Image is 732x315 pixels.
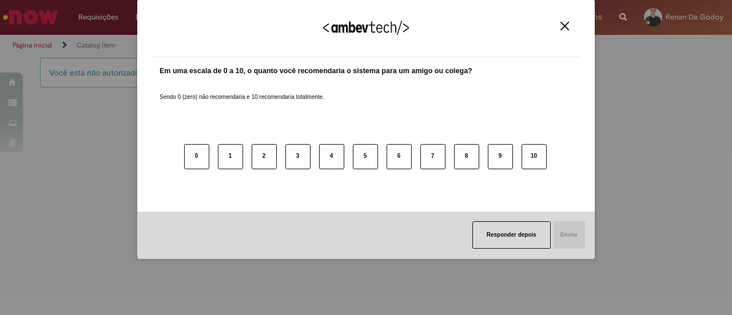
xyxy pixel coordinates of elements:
button: 10 [522,144,547,169]
button: 9 [488,144,513,169]
button: 2 [252,144,277,169]
button: 5 [353,144,378,169]
button: 7 [420,144,445,169]
img: Logo Ambevtech [323,21,409,35]
label: Em uma escala de 0 a 10, o quanto você recomendaria o sistema para um amigo ou colega? [160,66,472,77]
img: Close [560,22,569,30]
button: 3 [285,144,311,169]
button: Responder depois [472,221,551,249]
button: 8 [454,144,479,169]
button: 0 [184,144,209,169]
label: Sendo 0 (zero) não recomendaria e 10 recomendaria totalmente. [160,79,324,101]
button: 6 [387,144,412,169]
button: 1 [218,144,243,169]
button: Close [557,21,572,31]
button: 4 [319,144,344,169]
